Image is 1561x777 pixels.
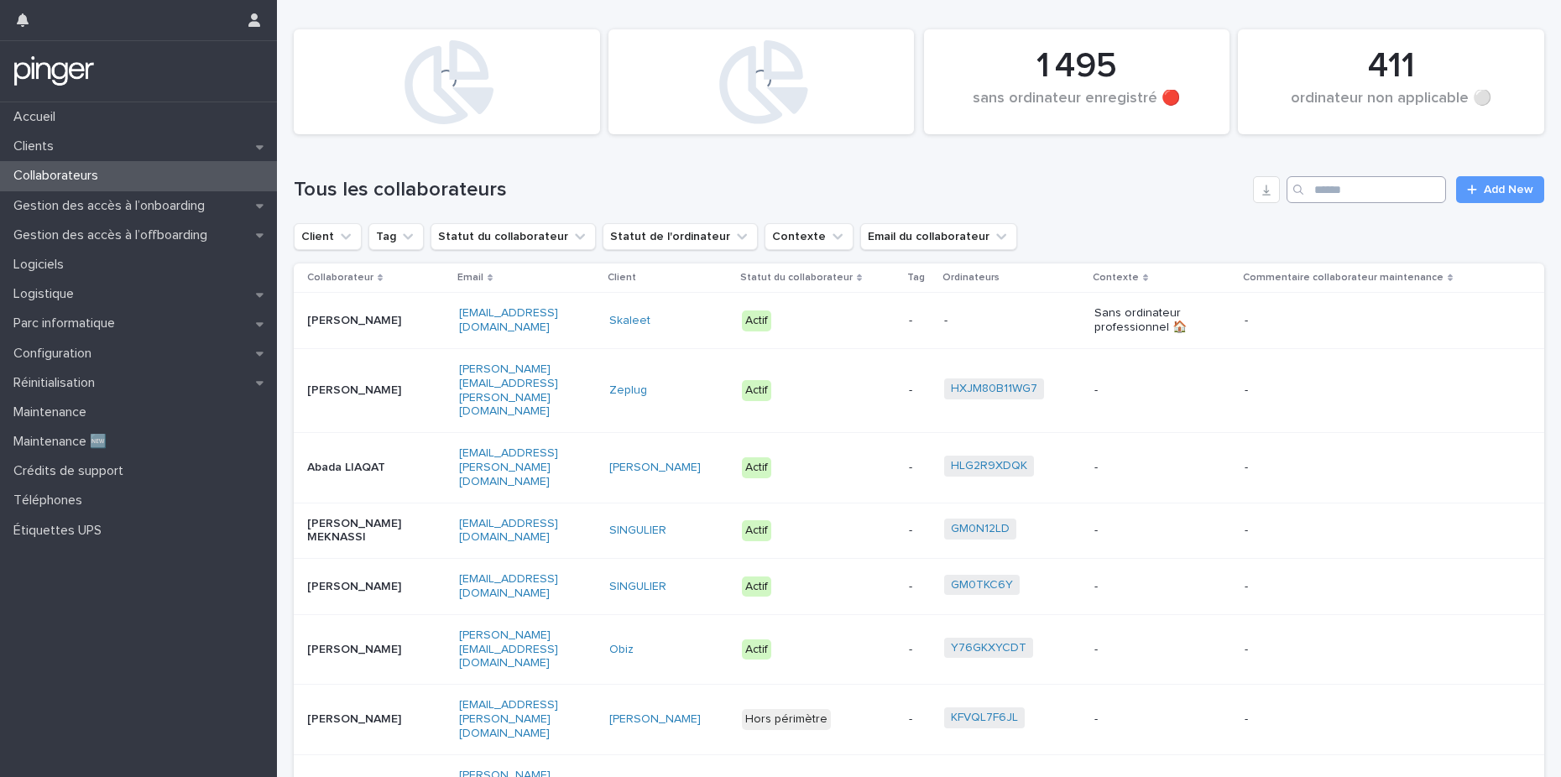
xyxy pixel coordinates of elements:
p: - [1245,383,1454,398]
p: - [909,712,931,727]
p: - [1094,712,1199,727]
p: - [909,524,931,538]
p: - [1094,461,1199,475]
p: Collaborateur [307,269,373,287]
tr: [PERSON_NAME][EMAIL_ADDRESS][PERSON_NAME][DOMAIN_NAME][PERSON_NAME] Hors périmètre-KFVQL7F6JL -- [294,685,1544,754]
a: [EMAIL_ADDRESS][DOMAIN_NAME] [459,307,558,333]
p: - [909,580,931,594]
p: Parc informatique [7,315,128,331]
p: Accueil [7,109,69,125]
a: [PERSON_NAME][EMAIL_ADDRESS][DOMAIN_NAME] [459,629,558,670]
p: [PERSON_NAME] [307,383,412,398]
p: Téléphones [7,493,96,508]
p: Clients [7,138,67,154]
p: [PERSON_NAME] [307,580,412,594]
a: Zeplug [609,383,647,398]
p: Logiciels [7,257,77,273]
a: GM0TKC6Y [951,578,1013,592]
p: - [1094,524,1199,538]
div: Actif [742,639,771,660]
a: HXJM80B11WG7 [951,382,1037,396]
p: Maintenance 🆕 [7,434,120,450]
button: Tag [368,223,424,250]
a: [PERSON_NAME] [609,461,701,475]
div: Actif [742,457,771,478]
a: SINGULIER [609,524,666,538]
a: [PERSON_NAME][EMAIL_ADDRESS][PERSON_NAME][DOMAIN_NAME] [459,363,558,417]
p: Sans ordinateur professionnel 🏠 [1094,306,1199,335]
p: Maintenance [7,404,100,420]
p: [PERSON_NAME] [307,314,412,328]
p: Client [608,269,636,287]
button: Email du collaborateur [860,223,1017,250]
p: Gestion des accès à l’onboarding [7,198,218,214]
p: - [1245,580,1454,594]
p: Contexte [1093,269,1139,287]
a: [EMAIL_ADDRESS][DOMAIN_NAME] [459,518,558,544]
p: [PERSON_NAME] [307,643,412,657]
tr: [PERSON_NAME][PERSON_NAME][EMAIL_ADDRESS][DOMAIN_NAME]Obiz Actif-Y76GKXYCDT -- [294,614,1544,684]
p: [PERSON_NAME] MEKNASSI [307,517,412,545]
tr: [PERSON_NAME][PERSON_NAME][EMAIL_ADDRESS][PERSON_NAME][DOMAIN_NAME]Zeplug Actif-HXJM80B11WG7 -- [294,348,1544,432]
p: - [944,314,1049,328]
p: - [1245,461,1454,475]
a: Y76GKXYCDT [951,641,1026,655]
a: Add New [1456,176,1544,203]
p: Ordinateurs [942,269,1000,287]
p: - [909,383,931,398]
p: Configuration [7,346,105,362]
a: [EMAIL_ADDRESS][DOMAIN_NAME] [459,573,558,599]
span: Add New [1484,184,1533,196]
p: Abada LIAQAT [307,461,412,475]
p: Crédits de support [7,463,137,479]
p: Tag [907,269,925,287]
p: Statut du collaborateur [740,269,853,287]
button: Statut de l'ordinateur [603,223,758,250]
div: Actif [742,310,771,331]
tr: [PERSON_NAME][EMAIL_ADDRESS][DOMAIN_NAME]SINGULIER Actif-GM0TKC6Y -- [294,559,1544,615]
div: ordinateur non applicable ⚪ [1266,90,1516,125]
a: Obiz [609,643,634,657]
p: - [1245,712,1454,727]
a: SINGULIER [609,580,666,594]
p: - [1245,314,1454,328]
tr: Abada LIAQAT[EMAIL_ADDRESS][PERSON_NAME][DOMAIN_NAME][PERSON_NAME] Actif-HLG2R9XDQK -- [294,433,1544,503]
div: 1 495 [953,45,1202,87]
button: Contexte [765,223,854,250]
p: - [909,461,931,475]
div: Actif [742,380,771,401]
p: - [1245,524,1454,538]
button: Client [294,223,362,250]
h1: Tous les collaborateurs [294,178,1246,202]
p: - [1094,643,1199,657]
div: Actif [742,520,771,541]
p: Logistique [7,286,87,302]
p: Étiquettes UPS [7,523,115,539]
p: - [909,314,931,328]
p: - [909,643,931,657]
tr: [PERSON_NAME][EMAIL_ADDRESS][DOMAIN_NAME]Skaleet Actif--Sans ordinateur professionnel 🏠- [294,293,1544,349]
a: [EMAIL_ADDRESS][PERSON_NAME][DOMAIN_NAME] [459,447,558,488]
div: Actif [742,576,771,597]
p: Réinitialisation [7,375,108,391]
div: Hors périmètre [742,709,831,730]
p: - [1094,580,1199,594]
a: [EMAIL_ADDRESS][PERSON_NAME][DOMAIN_NAME] [459,699,558,739]
div: sans ordinateur enregistré 🔴 [953,90,1202,125]
img: mTgBEunGTSyRkCgitkcU [13,55,95,88]
a: [PERSON_NAME] [609,712,701,727]
input: Search [1287,176,1446,203]
a: Skaleet [609,314,650,328]
p: [PERSON_NAME] [307,712,412,727]
p: - [1094,383,1199,398]
p: Email [457,269,483,287]
a: HLG2R9XDQK [951,459,1027,473]
p: Collaborateurs [7,168,112,184]
button: Statut du collaborateur [431,223,596,250]
a: GM0N12LD [951,522,1010,536]
div: 411 [1266,45,1516,87]
p: - [1245,643,1454,657]
a: KFVQL7F6JL [951,711,1018,725]
p: Commentaire collaborateur maintenance [1243,269,1444,287]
